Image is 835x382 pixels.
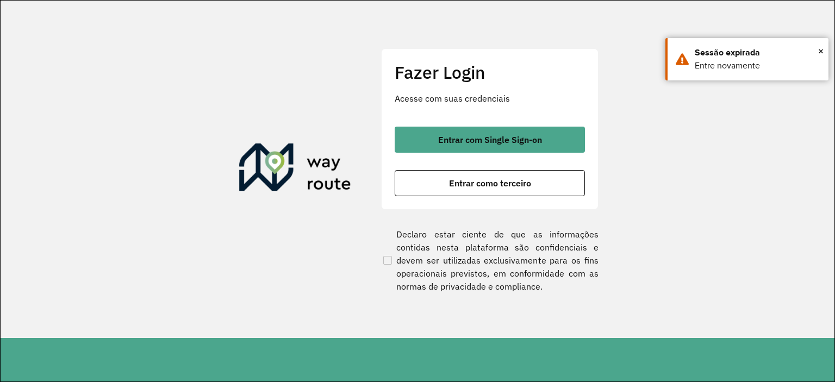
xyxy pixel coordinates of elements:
button: Close [818,43,824,59]
span: × [818,43,824,59]
img: Roteirizador AmbevTech [239,143,351,196]
span: Entrar com Single Sign-on [438,135,542,144]
div: Entre novamente [695,59,820,72]
button: button [395,170,585,196]
h2: Fazer Login [395,62,585,83]
p: Acesse com suas credenciais [395,92,585,105]
div: Sessão expirada [695,46,820,59]
span: Entrar como terceiro [449,179,531,187]
label: Declaro estar ciente de que as informações contidas nesta plataforma são confidenciais e devem se... [381,228,599,293]
button: button [395,127,585,153]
